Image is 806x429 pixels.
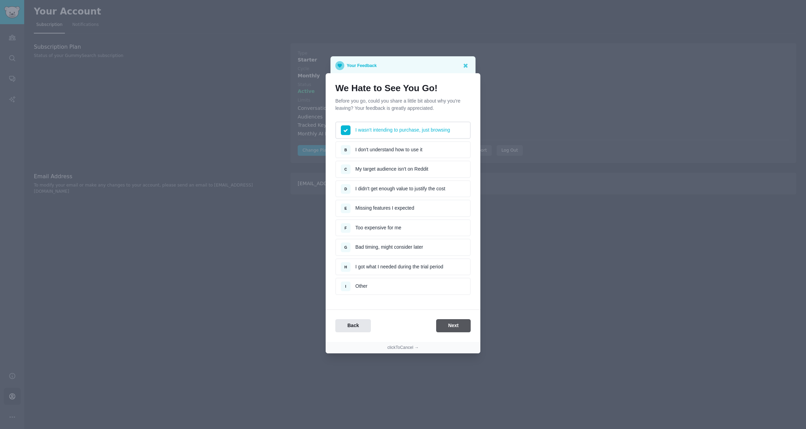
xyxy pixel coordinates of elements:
span: H [344,265,347,269]
button: clickToCancel → [387,345,419,351]
button: Next [436,319,471,333]
h1: We Hate to See You Go! [335,83,471,94]
span: I [345,284,346,288]
p: Your Feedback [347,61,377,70]
span: B [344,148,347,152]
p: Before you go, could you share a little bit about why you're leaving? Your feedback is greatly ap... [335,97,471,112]
span: D [344,187,347,191]
span: C [344,167,347,171]
span: F [345,226,347,230]
span: G [344,245,347,249]
span: E [344,206,347,210]
button: Back [335,319,371,333]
